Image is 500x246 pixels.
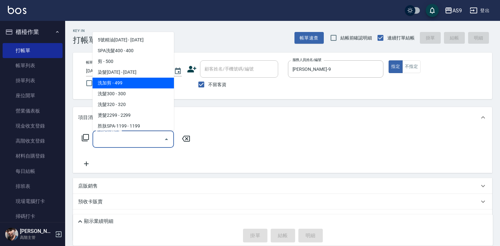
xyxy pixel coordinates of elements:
span: 剪 - 500 [93,56,174,67]
span: 染髮[DATE] - [DATE] [93,67,174,78]
span: 5號精油[DATE] - [DATE] [93,35,174,45]
div: 預收卡販賣 [73,194,492,209]
span: 洗髮300 - 300 [93,88,174,99]
button: save [426,4,439,17]
a: 排班表 [3,179,63,194]
label: 帳單日期 [86,60,100,65]
span: SPA洗髮400 - 400 [93,45,174,56]
h5: [PERSON_NAME] [20,228,53,235]
button: 櫃檯作業 [3,23,63,40]
a: 帳單列表 [3,58,63,73]
p: 高階主管 [20,235,53,240]
a: 座位開單 [3,88,63,103]
label: 服務人員姓名/編號 [293,57,321,62]
button: Close [161,134,172,145]
button: Choose date, selected date is 2025-08-10 [170,63,186,79]
a: 每日結帳 [3,164,63,179]
p: 其他付款方式 [78,214,111,221]
a: 材料自購登錄 [3,148,63,163]
span: 連續打單結帳 [387,35,415,41]
div: AS9 [452,7,462,15]
a: 掃碼打卡 [3,209,63,224]
span: 結帳前確認明細 [340,35,372,41]
a: 高階收支登錄 [3,133,63,148]
h3: 打帳單 [73,36,96,45]
a: 營業儀表板 [3,103,63,118]
div: 項目消費 [73,107,492,128]
img: Person [5,228,18,241]
p: 顯示業績明細 [84,218,113,225]
p: 店販銷售 [78,183,98,190]
h2: Key In [73,29,96,33]
button: 不指定 [402,60,421,73]
p: 預收卡販賣 [78,198,103,205]
p: 項目消費 [78,114,98,121]
a: 打帳單 [3,43,63,58]
span: 燙髮2299 - 2299 [93,110,174,121]
span: 洗髮320 - 320 [93,99,174,110]
button: 登出 [467,5,492,17]
span: 不留客資 [208,81,226,88]
a: 掛單列表 [3,73,63,88]
button: 指定 [389,60,403,73]
span: 洗加剪 - 499 [93,78,174,88]
img: Logo [8,6,26,14]
a: 現金收支登錄 [3,118,63,133]
div: 店販銷售 [73,178,492,194]
button: AS9 [442,4,464,17]
button: 帳單速查 [294,32,324,44]
div: 其他付款方式 [73,209,492,225]
span: 胜肽SPA-1199 - 1199 [93,121,174,131]
a: 現場電腦打卡 [3,194,63,209]
input: YYYY/MM/DD hh:mm [86,66,167,76]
